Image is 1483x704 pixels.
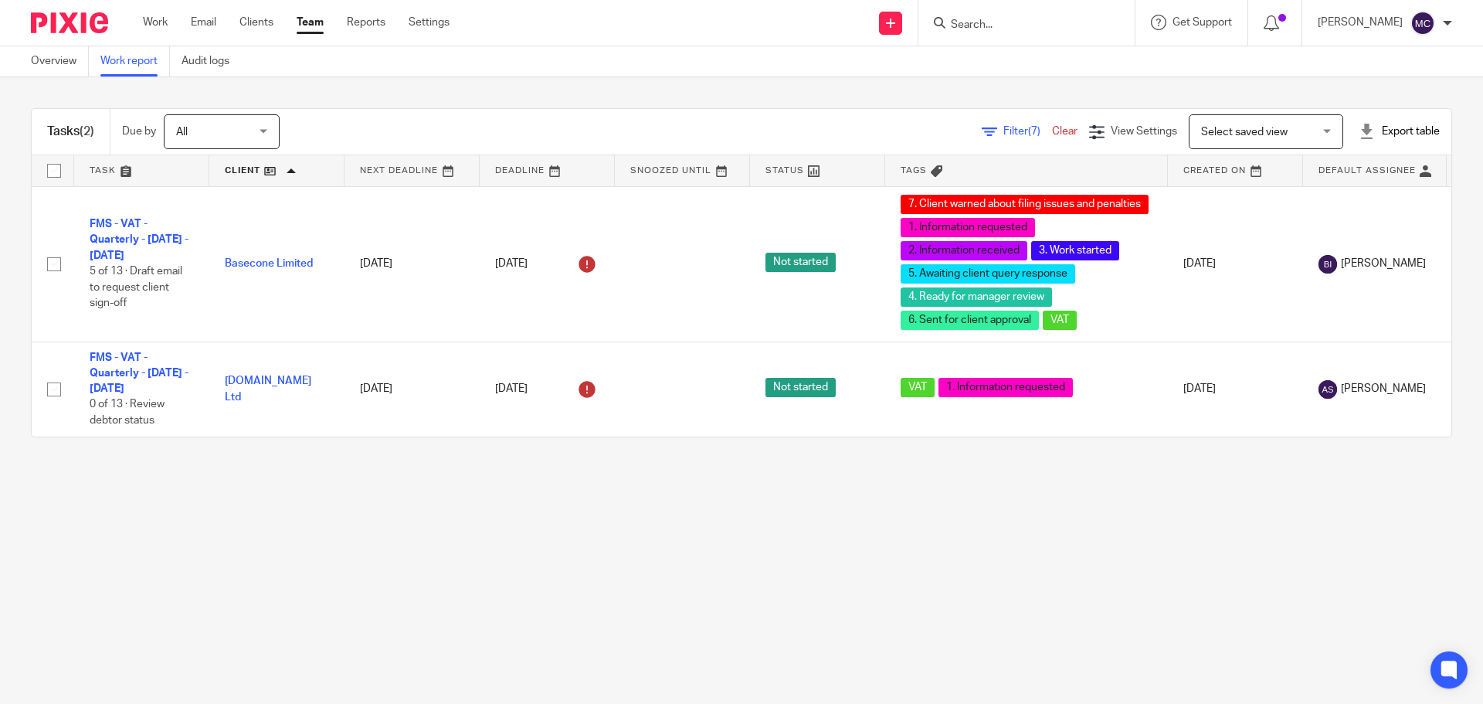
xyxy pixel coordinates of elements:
span: 4. Ready for manager review [901,287,1052,307]
span: Filter [1003,126,1052,137]
td: [DATE] [1168,186,1303,342]
img: svg%3E [1318,255,1337,274]
img: svg%3E [1410,11,1435,36]
span: [PERSON_NAME] [1341,381,1426,396]
a: FMS - VAT - Quarterly - [DATE] - [DATE] [90,219,188,261]
td: [DATE] [1168,342,1303,437]
span: 7. Client warned about filing issues and penalties [901,195,1149,214]
span: Not started [765,378,836,397]
a: Team [297,15,324,30]
span: VAT [1043,311,1077,330]
span: Get Support [1172,17,1232,28]
span: (7) [1028,126,1040,137]
td: [DATE] [344,342,480,437]
img: svg%3E [1318,380,1337,399]
span: Tags [901,166,927,175]
span: 1. Information requested [901,218,1035,237]
span: View Settings [1111,126,1177,137]
td: [DATE] [344,186,480,342]
img: Pixie [31,12,108,33]
input: Search [949,19,1088,32]
span: 0 of 13 · Review debtor status [90,400,165,427]
div: [DATE] [495,377,599,402]
a: Settings [409,15,450,30]
span: 1. Information requested [938,378,1073,397]
span: 5. Awaiting client query response [901,264,1075,284]
p: [PERSON_NAME] [1318,15,1403,30]
a: Basecone Limited [225,258,313,269]
div: Export table [1359,124,1440,139]
div: [DATE] [495,252,599,277]
a: Email [191,15,216,30]
span: VAT [901,378,935,397]
span: Not started [765,253,836,272]
a: Audit logs [182,46,241,77]
p: Due by [122,124,156,139]
a: Overview [31,46,89,77]
span: All [176,127,188,138]
a: FMS - VAT - Quarterly - [DATE] - [DATE] [90,352,188,395]
span: (2) [80,125,94,138]
span: [PERSON_NAME] [1341,256,1426,271]
span: 5 of 13 · Draft email to request client sign-off [90,266,182,308]
span: Select saved view [1201,127,1288,138]
a: [DOMAIN_NAME] Ltd [225,376,311,402]
a: Clients [239,15,273,30]
h1: Tasks [47,124,94,140]
a: Clear [1052,126,1077,137]
span: 6. Sent for client approval [901,311,1039,330]
span: 2. Information received [901,241,1027,260]
a: Work [143,15,168,30]
a: Work report [100,46,170,77]
span: 3. Work started [1031,241,1119,260]
a: Reports [347,15,385,30]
